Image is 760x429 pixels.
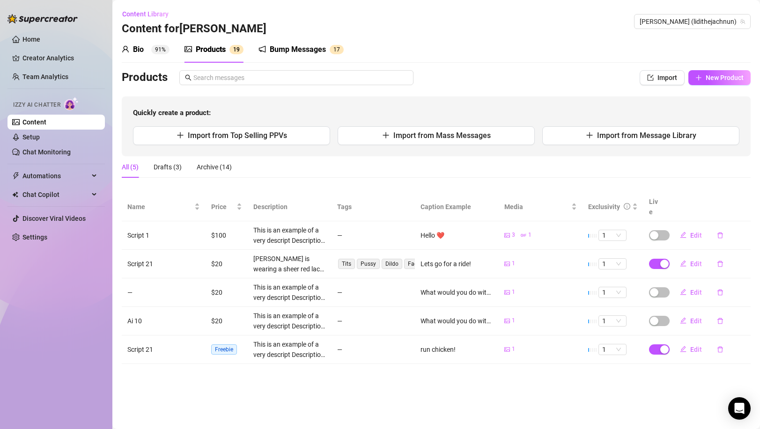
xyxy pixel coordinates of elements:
th: Description [248,193,332,221]
th: Tags [332,193,415,221]
span: edit [680,232,686,238]
button: Import [640,70,685,85]
td: Script 21 [122,335,206,364]
button: Edit [672,285,709,300]
sup: 19 [229,45,243,54]
span: Dildo [382,259,402,269]
span: Content Library [122,10,169,18]
th: Caption Example [415,193,499,221]
div: What would you do with me if you walked into the shower and saw me like this 😻 [421,287,493,298]
span: delete [717,289,723,296]
span: Edit [690,260,702,268]
span: 1 [512,345,515,354]
span: Edit [690,346,702,353]
span: Freebie [211,344,237,355]
span: 1 [233,46,236,53]
span: picture [504,347,510,352]
sup: 17 [330,45,344,54]
span: Edit [690,232,702,239]
sup: 91% [151,45,170,54]
img: logo-BBDzfeDw.svg [7,14,78,23]
button: Edit [672,256,709,271]
td: — [332,221,415,250]
span: 1 [528,231,531,240]
div: All (5) [122,162,139,172]
td: — [332,335,415,364]
span: picture [504,290,510,295]
a: Team Analytics [22,73,68,80]
th: Name [122,193,206,221]
span: Name [127,202,192,212]
span: 7 [337,46,340,53]
td: $20 [206,307,248,335]
span: delete [717,346,723,353]
button: Edit [672,342,709,357]
span: 9 [236,46,240,53]
th: Price [206,193,248,221]
span: picture [184,45,192,53]
td: $100 [206,221,248,250]
div: Products [196,44,226,55]
span: plus [382,131,390,139]
th: Media [499,193,583,221]
span: thunderbolt [12,172,20,180]
div: Hello ❤️ [421,230,444,240]
button: Import from Mass Messages [338,126,535,145]
a: Settings [22,233,47,241]
td: $20 [206,250,248,278]
span: Media [504,202,569,212]
div: Lets go for a ride! [421,259,471,269]
span: Pussy [357,259,380,269]
span: delete [717,318,723,324]
span: 1 [602,316,623,326]
span: Import from Message Library [597,131,696,140]
span: plus [586,131,593,139]
div: Open Intercom Messenger [728,397,751,420]
td: Script 21 [122,250,206,278]
span: Import [657,74,677,81]
span: Face [404,259,424,269]
strong: Quickly create a product: [133,109,211,117]
button: delete [709,285,731,300]
h3: Content for [PERSON_NAME] [122,22,266,36]
td: — [332,307,415,335]
span: plus [177,131,184,139]
span: 3 [512,231,515,240]
span: search [185,74,192,81]
button: delete [709,342,731,357]
input: Search messages [193,73,408,83]
div: This is an example of a very descript Description for the description that is needed in this exam... [253,282,326,303]
div: run chicken! [421,344,456,355]
div: [PERSON_NAME] is wearing a sheer red lace [PERSON_NAME] that barely covers her busty tits and lea... [253,254,326,274]
a: Chat Monitoring [22,148,71,156]
span: Tits [338,259,355,269]
div: This is an example of a very descript Description for the description that is needed in this exam... [253,339,326,360]
span: edit [680,317,686,324]
span: picture [504,261,510,267]
span: team [740,19,745,24]
span: import [647,74,654,81]
button: Edit [672,228,709,243]
span: 1 [512,259,515,268]
div: Drafts (3) [154,162,182,172]
th: Live [643,193,667,221]
a: Creator Analytics [22,51,97,65]
span: Edit [690,289,702,296]
span: plus [695,74,702,81]
button: delete [709,256,731,271]
span: delete [717,232,723,239]
td: Ai 10 [122,307,206,335]
div: Exclusivity [588,202,620,212]
span: picture [504,233,510,238]
span: 1 [333,46,337,53]
h3: Products [122,70,168,85]
td: — [332,278,415,307]
div: Bio [133,44,144,55]
span: Izzy AI Chatter [13,101,60,109]
button: Edit [672,313,709,328]
button: delete [709,313,731,328]
td: Script 1 [122,221,206,250]
img: Chat Copilot [12,191,18,198]
span: gif [521,233,526,238]
span: Chat Copilot [22,187,89,202]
